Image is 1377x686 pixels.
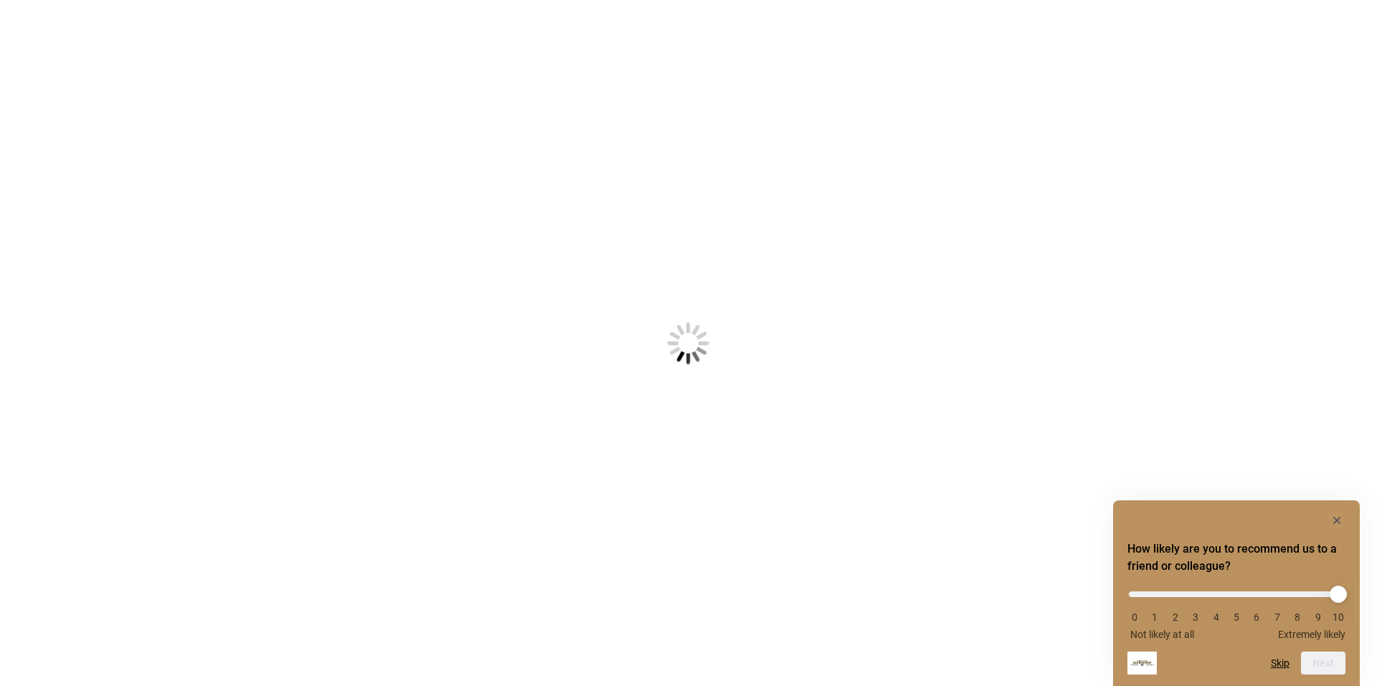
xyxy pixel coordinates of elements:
span: Not likely at all [1130,629,1194,640]
li: 7 [1270,611,1284,623]
li: 4 [1209,611,1224,623]
img: Loading [597,252,780,435]
li: 3 [1188,611,1203,623]
li: 1 [1147,611,1162,623]
li: 10 [1331,611,1345,623]
li: 0 [1127,611,1142,623]
button: Hide survey [1328,512,1345,529]
li: 8 [1290,611,1305,623]
button: Next question [1301,652,1345,675]
h2: How likely are you to recommend us to a friend or colleague? Select an option from 0 to 10, with ... [1127,540,1345,575]
div: How likely are you to recommend us to a friend or colleague? Select an option from 0 to 10, with ... [1127,581,1345,640]
li: 9 [1311,611,1325,623]
li: 5 [1229,611,1244,623]
li: 6 [1249,611,1264,623]
button: Skip [1271,657,1290,669]
div: How likely are you to recommend us to a friend or colleague? Select an option from 0 to 10, with ... [1127,512,1345,675]
span: Extremely likely [1278,629,1345,640]
li: 2 [1168,611,1183,623]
